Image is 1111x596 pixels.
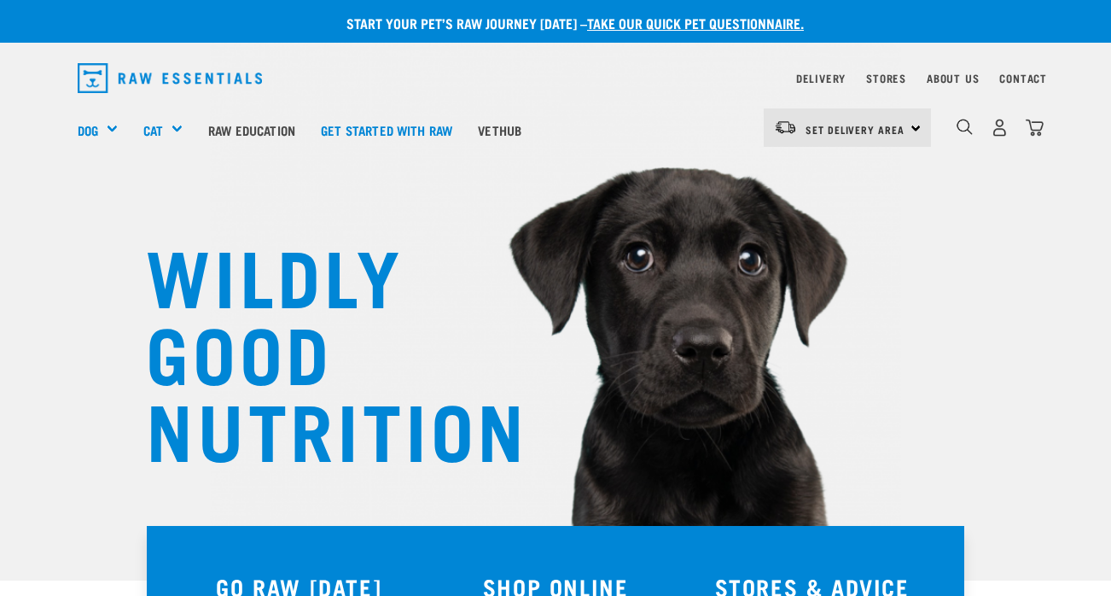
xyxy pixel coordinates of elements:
[866,75,906,81] a: Stores
[796,75,846,81] a: Delivery
[143,120,163,140] a: Cat
[774,120,797,135] img: van-moving.png
[927,75,979,81] a: About Us
[806,126,905,132] span: Set Delivery Area
[957,119,973,135] img: home-icon-1@2x.png
[465,96,534,164] a: Vethub
[1026,119,1044,137] img: home-icon@2x.png
[64,56,1047,100] nav: dropdown navigation
[195,96,308,164] a: Raw Education
[587,19,804,26] a: take our quick pet questionnaire.
[999,75,1047,81] a: Contact
[308,96,465,164] a: Get started with Raw
[78,120,98,140] a: Dog
[78,63,262,93] img: Raw Essentials Logo
[146,235,487,465] h1: WILDLY GOOD NUTRITION
[991,119,1009,137] img: user.png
